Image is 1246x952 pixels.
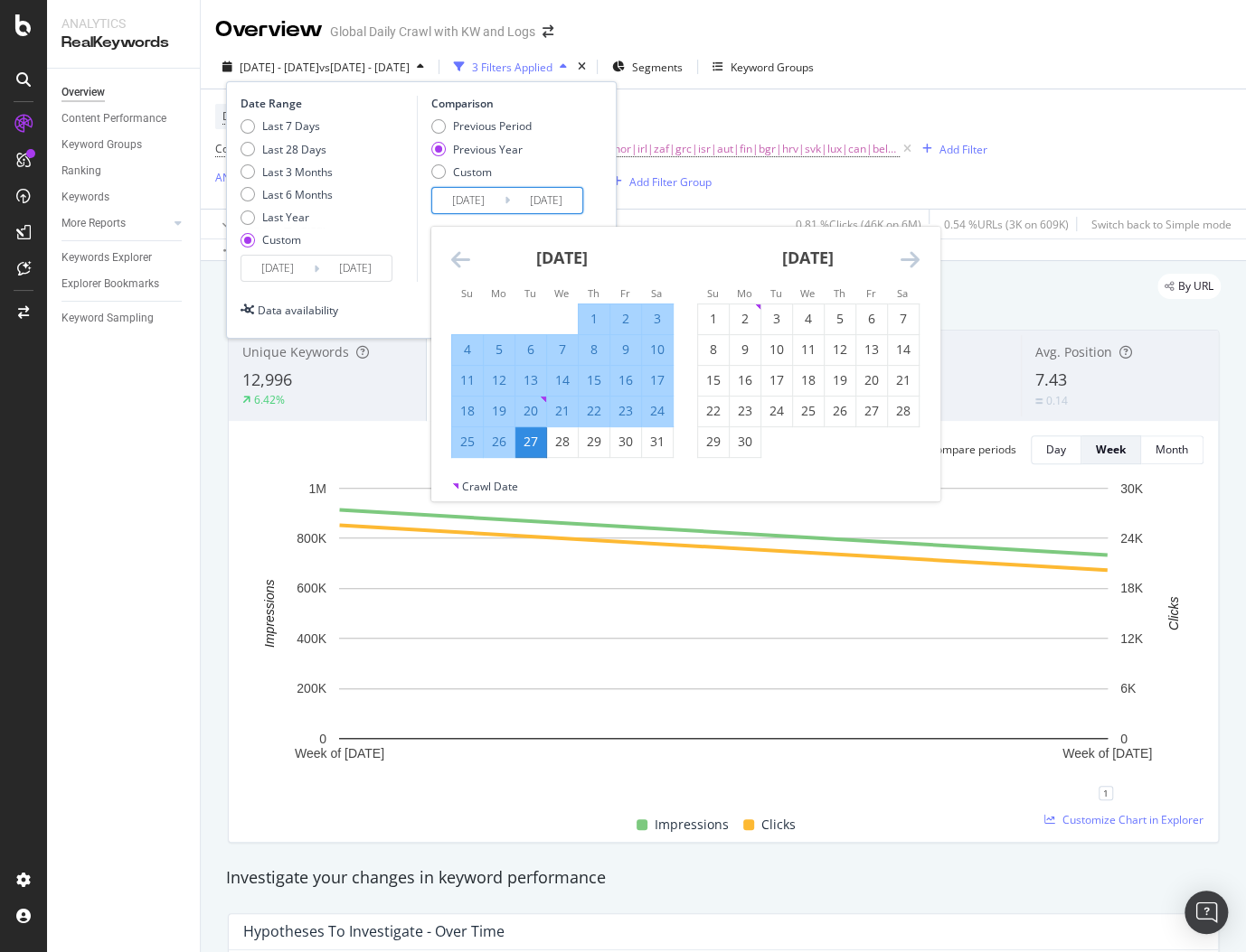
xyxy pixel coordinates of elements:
text: 600K [297,581,326,595]
input: Start Date [432,188,505,213]
div: Custom [262,232,301,247]
div: 23 [730,402,760,420]
div: 6 [856,310,887,328]
small: Mo [491,286,506,300]
td: Choose Thursday, September 5, 2024 as your check-in date. It’s available. [824,303,855,334]
td: Choose Friday, September 6, 2024 as your check-in date. It’s available. [855,303,887,334]
td: Choose Friday, September 27, 2024 as your check-in date. It’s available. [855,396,887,426]
div: 8 [579,341,609,359]
a: Keyword Groups [61,135,187,154]
button: Apply [215,210,268,238]
div: Data availability [258,303,338,318]
td: Selected. Friday, August 2, 2024 [609,303,641,334]
td: Selected. Friday, August 23, 2024 [609,396,641,426]
a: Keywords Explorer [61,248,187,267]
td: Choose Thursday, September 19, 2024 as your check-in date. It’s available. [824,365,855,396]
button: Day [1031,435,1081,464]
div: Investigate your changes in keyword performance [226,866,1221,890]
td: Choose Sunday, September 22, 2024 as your check-in date. It’s available. [697,396,729,426]
small: Th [588,286,599,300]
div: Last 3 Months [262,164,333,180]
td: Choose Wednesday, September 11, 2024 as your check-in date. It’s available. [792,334,824,365]
td: Choose Sunday, September 15, 2024 as your check-in date. It’s available. [697,365,729,396]
div: Crawl Date [462,479,518,494]
div: 29 [698,433,729,451]
text: Week of [DATE] [1062,746,1152,761]
div: Custom [453,164,492,180]
div: 20 [856,371,887,389]
div: 22 [698,402,729,420]
small: Fr [620,286,630,300]
div: 30 [610,433,641,451]
div: Day [1046,442,1066,457]
a: Ranking [61,162,187,181]
span: Device [222,108,257,124]
div: 2 [610,310,641,328]
div: 22 [579,402,609,420]
td: Choose Monday, September 30, 2024 as your check-in date. It’s available. [729,426,760,457]
a: Customize Chart in Explorer [1044,812,1204,827]
div: 2 [730,310,760,328]
td: Choose Thursday, September 26, 2024 as your check-in date. It’s available. [824,396,855,426]
div: 1 [579,310,609,328]
button: [DATE] - [DATE]vs[DATE] - [DATE] [215,52,431,81]
div: Switch back to Simple mode [1091,217,1232,232]
td: Choose Wednesday, September 4, 2024 as your check-in date. It’s available. [792,303,824,334]
div: 28 [547,433,578,451]
div: Calendar [431,227,939,479]
text: Clicks [1166,596,1180,630]
div: 28 [888,402,919,420]
div: Global Daily Crawl with KW and Logs [330,23,535,41]
small: Sa [897,286,908,300]
small: Tu [770,286,782,300]
div: 24 [642,402,673,420]
div: Comparison [431,96,589,111]
td: Selected. Thursday, August 8, 2024 [578,334,609,365]
div: 7 [888,310,919,328]
text: 24K [1120,531,1144,546]
div: 9 [610,341,641,359]
div: 30 [730,433,760,451]
a: Keyword Sampling [61,309,187,328]
td: Choose Sunday, September 29, 2024 as your check-in date. It’s available. [697,426,729,457]
div: 12 [825,341,855,359]
div: Last 7 Days [241,118,333,134]
text: Week of [DATE] [295,746,384,761]
div: 10 [761,341,792,359]
div: 15 [579,371,609,389]
div: Keyword Groups [61,135,142,154]
div: 26 [825,402,855,420]
div: Custom [431,164,532,180]
img: Equal [1035,398,1043,404]
div: Overview [215,14,323,45]
div: Previous Period [453,118,532,134]
td: Selected. Monday, August 12, 2024 [483,365,514,396]
div: Date Range [241,96,412,111]
div: 3 [642,310,673,328]
div: 13 [515,371,546,389]
td: Choose Sunday, September 8, 2024 as your check-in date. It’s available. [697,334,729,365]
div: Previous Period [431,118,532,134]
td: Selected. Saturday, August 24, 2024 [641,396,673,426]
div: 4 [793,310,824,328]
span: vs [DATE] - [DATE] [319,60,410,75]
div: 5 [825,310,855,328]
div: RealKeywords [61,33,185,53]
div: 19 [825,371,855,389]
div: 6.42% [254,392,285,407]
td: Choose Friday, August 30, 2024 as your check-in date. It’s available. [609,426,641,457]
div: 4 [452,341,483,359]
strong: [DATE] [536,247,588,268]
td: Selected. Saturday, August 10, 2024 [641,334,673,365]
td: Choose Wednesday, September 25, 2024 as your check-in date. It’s available. [792,396,824,426]
div: 14 [888,341,919,359]
div: 5 [484,341,514,359]
td: Choose Saturday, September 21, 2024 as your check-in date. It’s available. [887,365,919,396]
div: Overview [61,83,105,102]
div: 0.14 [1046,393,1068,408]
small: Fr [866,286,876,300]
td: Selected. Monday, August 19, 2024 [483,396,514,426]
div: times [574,58,590,76]
div: A chart. [243,479,1204,793]
div: 0.81 % Clicks ( 46K on 6M ) [796,217,921,232]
